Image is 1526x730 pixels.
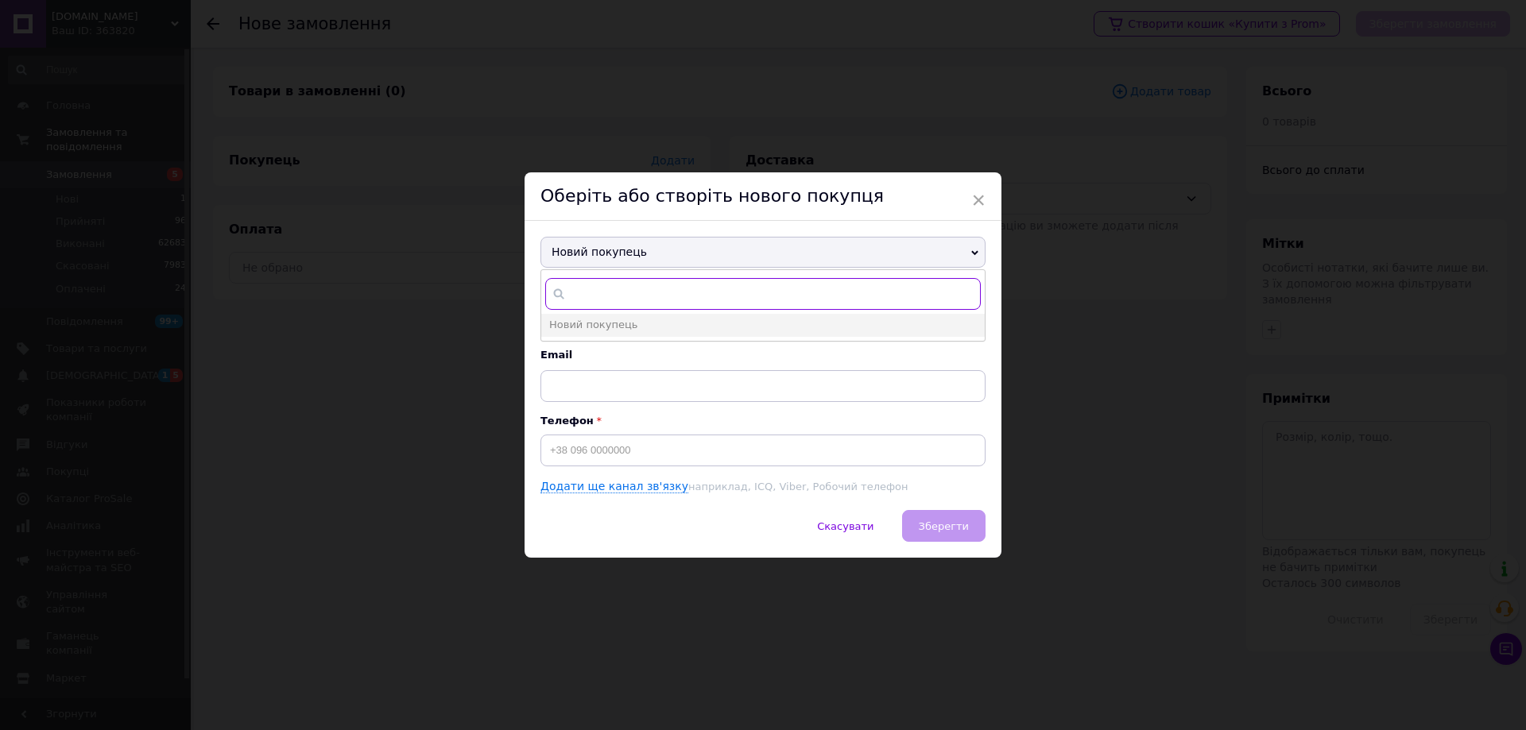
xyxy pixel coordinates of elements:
[800,510,890,542] button: Скасувати
[971,187,986,214] span: ×
[688,481,908,492] span: наприклад, ICQ, Viber, Робочий телефон
[540,480,688,493] a: Додати ще канал зв'язку
[540,435,986,466] input: +38 096 0000000
[540,237,986,268] span: Новий покупець
[525,172,1001,221] div: Оберіть або створіть нового покупця
[549,319,637,330] span: Новий покупець
[817,520,873,532] span: Скасувати
[540,415,986,427] p: Телефон
[540,348,986,362] span: Email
